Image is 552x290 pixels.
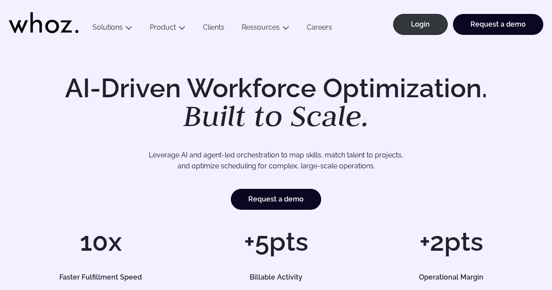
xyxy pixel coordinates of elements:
h5: Faster Fulfillment Speed [26,274,176,281]
h1: +5pts [193,229,360,255]
a: Careers [298,23,341,35]
h1: AI-Driven Workforce Optimization. [53,75,500,131]
a: Product [150,23,176,31]
em: Built to Scale. [183,96,369,135]
h5: Billable Activity [201,274,351,281]
a: Ressources [242,23,280,31]
h1: +2pts [368,229,535,255]
a: Request a demo [231,189,321,210]
a: Request a demo [453,14,543,35]
a: Login [393,14,448,35]
button: Ressources [233,23,298,35]
button: Product [141,23,194,35]
a: Clients [194,23,233,35]
h5: Operational Margin [376,274,526,281]
button: Solutions [84,23,141,35]
h1: 10x [17,229,184,255]
p: Leverage AI and agent-led orchestration to map skills, match talent to projects, and optimize sch... [43,150,509,172]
